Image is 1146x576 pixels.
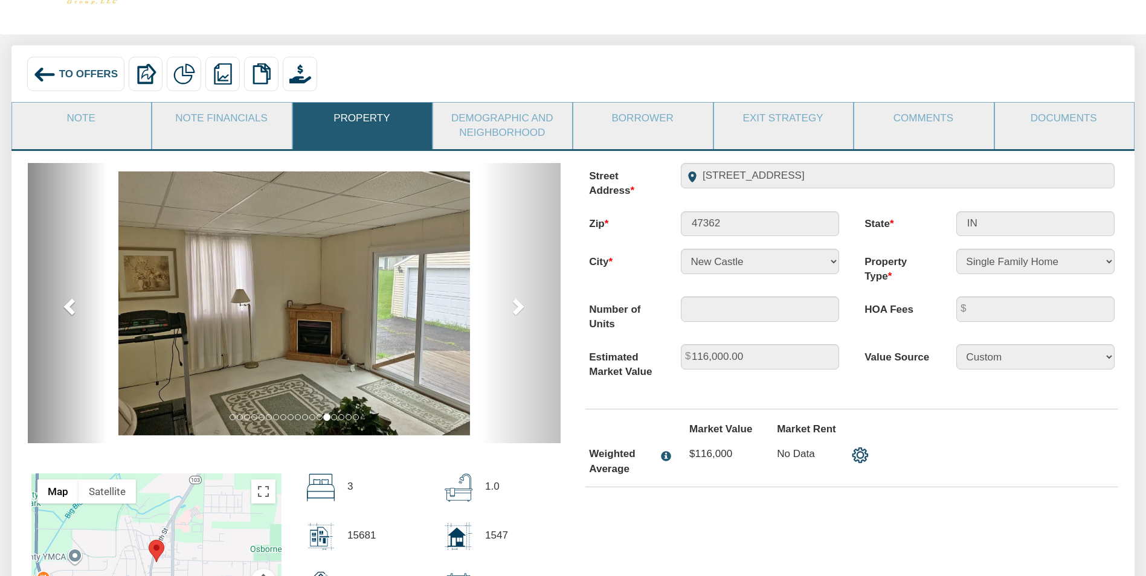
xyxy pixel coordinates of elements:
button: Show street map [37,479,79,504]
label: Property Type [852,249,944,284]
a: Note Financials [152,103,290,134]
img: beds.svg [307,473,335,502]
p: 15681 [347,522,376,549]
img: partial.png [173,63,195,85]
a: Documents [995,103,1133,134]
label: Zip [576,211,668,232]
p: No Data [777,447,839,461]
img: purchase_offer.png [289,63,311,85]
label: Estimated Market Value [576,344,668,379]
div: Weighted Average [589,447,655,476]
img: 581424 [118,171,470,435]
p: 3 [347,473,353,500]
img: reports.png [212,63,234,85]
div: Marker [149,540,164,562]
img: settings.png [852,447,869,464]
img: back_arrow_left_icon.svg [33,63,56,86]
a: Borrower [573,103,711,134]
p: 1.0 [485,473,500,500]
label: Market Rent [764,422,852,437]
img: lot_size.svg [307,522,335,551]
button: Toggle fullscreen view [251,479,275,504]
label: State [852,211,944,232]
label: Value Source [852,344,944,365]
label: City [576,249,668,269]
label: Street Address [576,163,668,198]
span: To Offers [59,68,118,80]
p: 1547 [485,522,508,549]
img: bath.svg [445,473,473,502]
a: Comments [854,103,992,134]
a: Demographic and Neighborhood [433,103,571,149]
a: Property [293,103,431,134]
a: Exit Strategy [714,103,852,134]
label: Market Value [677,422,764,437]
label: Number of Units [576,296,668,331]
label: HOA Fees [852,296,944,317]
img: home_size.svg [445,522,473,551]
a: Note [12,103,150,134]
p: $116,000 [689,447,752,461]
img: export.svg [135,63,156,85]
img: copy.png [251,63,272,85]
button: Show satellite imagery [79,479,136,504]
